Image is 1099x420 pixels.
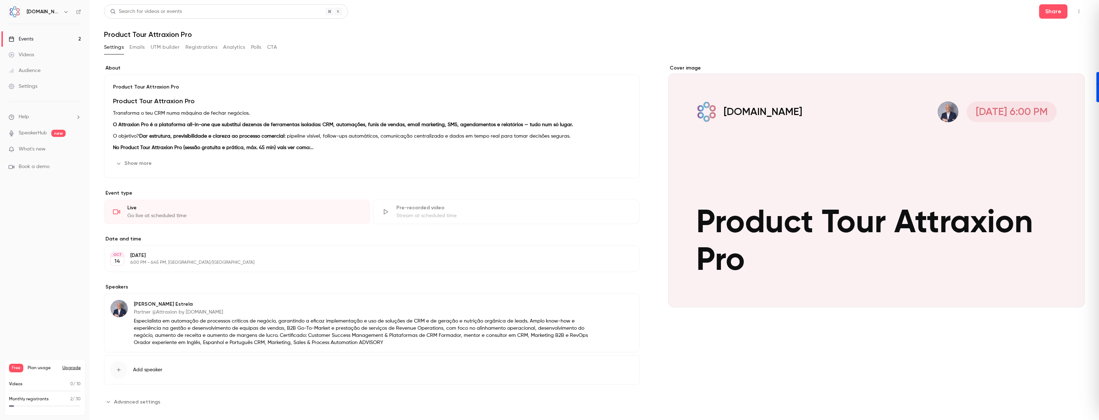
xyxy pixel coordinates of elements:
button: Add speaker [104,355,640,385]
div: Live [127,204,361,211]
p: Videos [9,381,23,387]
img: Humberto Estrela [110,300,128,317]
p: Monthly registrants [9,396,49,402]
button: Share [1039,4,1067,19]
div: Go live at scheduled time [127,212,361,219]
div: Pre-recorded videoStream at scheduled time [373,200,639,224]
p: Event type [104,190,640,197]
button: Settings [104,42,124,53]
div: Pre-recorded video [396,204,630,211]
button: Analytics [223,42,245,53]
span: Plan usage [28,365,58,371]
span: Add speaker [133,366,162,373]
div: Search for videos or events [110,8,182,15]
div: LiveGo live at scheduled time [104,200,370,224]
button: Show more [113,158,156,169]
p: / 30 [70,396,81,402]
p: / 10 [70,381,81,387]
p: [DATE] [130,252,602,259]
button: Upgrade [62,365,81,371]
img: AMT.Group [9,6,20,18]
p: O objetivo? : pipeline visível, follow-ups automáticos, comunicação centralizada e dados em tempo... [113,132,631,140]
div: Settings [9,83,37,90]
div: Events [9,35,33,43]
a: SpeakerHub [19,129,47,137]
strong: No Product Tour Attraxion Pro (sessão gratuita e prática, máx. 45 min) vais ver como: [113,145,313,150]
div: Videos [9,51,34,58]
p: 14 [114,258,120,265]
span: 0 [70,382,73,386]
p: [PERSON_NAME] Estrela [134,301,593,308]
div: Audience [9,67,41,74]
span: 2 [70,397,72,401]
li: help-dropdown-opener [9,113,81,121]
strong: Product Tour Attraxion Pro [113,97,195,105]
label: Cover image [668,65,1085,72]
button: Polls [251,42,261,53]
label: Speakers [104,283,640,291]
button: CTA [267,42,277,53]
section: Advanced settings [104,396,640,407]
span: new [51,130,66,137]
h1: Product Tour Attraxion Pro [104,30,1085,39]
span: Advanced settings [114,398,160,406]
label: Date and time [104,235,640,243]
span: Book a demo [19,163,49,171]
h6: [DOMAIN_NAME] [27,8,60,15]
div: Stream at scheduled time [396,212,630,219]
div: Humberto Estrela[PERSON_NAME] EstrelaPartner @Attraxion by [DOMAIN_NAME]Especialista em automação... [104,293,640,352]
p: Partner @Attraxion by [DOMAIN_NAME] [134,309,593,316]
strong: Dar estrutura, previsibilidade e clareza ao processo comercial [139,134,284,139]
button: UTM builder [151,42,180,53]
p: Especialista em automação de processos críticos de negócio, garantindo a eficaz implementação e u... [134,318,593,346]
button: Advanced settings [104,396,165,407]
p: Product Tour Attraxion Pro [113,83,631,91]
section: Cover image [668,65,1085,307]
button: Emails [129,42,145,53]
span: Help [19,113,29,121]
div: OCT [111,252,124,257]
span: Free [9,364,23,372]
span: What's new [19,145,46,153]
label: About [104,65,640,72]
p: 6:00 PM - 6:45 PM, [GEOGRAPHIC_DATA]/[GEOGRAPHIC_DATA] [130,260,602,266]
p: Transforma o teu CRM numa máquina de fechar negócios. [113,109,631,118]
button: Registrations [185,42,217,53]
strong: O Attraxion Pro é a plataforma all-in-one que substitui dezenas de ferramentas isoladas: CRM, aut... [113,122,573,127]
